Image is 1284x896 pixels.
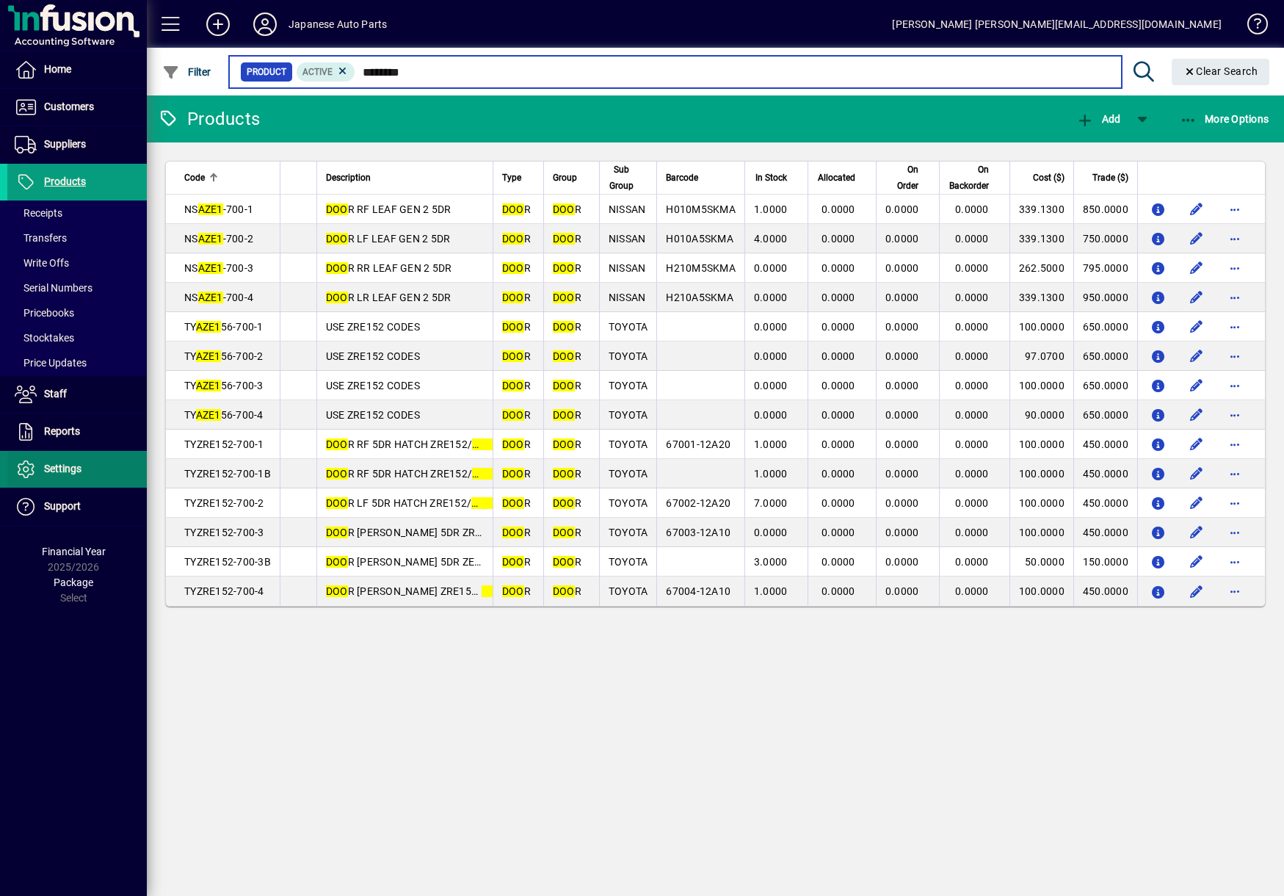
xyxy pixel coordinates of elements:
em: DOO [553,380,575,391]
span: Write Offs [15,257,69,269]
button: Edit [1185,579,1208,603]
span: 0.0000 [821,321,855,333]
em: DOO [502,527,524,538]
em: DOO [553,438,575,450]
td: 100.0000 [1009,488,1073,518]
span: R [553,321,581,333]
span: Code [184,170,205,186]
td: 650.0000 [1073,312,1137,342]
span: R [PERSON_NAME] 5DR ZE152/ 56 LOCAL SALE [326,556,598,568]
span: R LF LEAF GEN 2 5DR [326,233,451,245]
button: More options [1223,198,1247,221]
span: R [553,468,581,480]
span: TYZRE152-700-2 [184,497,264,509]
span: R [502,262,531,274]
button: More options [1223,491,1247,515]
span: R [553,262,581,274]
button: More options [1223,315,1247,339]
td: 750.0000 [1073,224,1137,253]
span: 67002-12A20 [666,497,730,509]
span: Receipts [15,207,62,219]
span: Reports [44,425,80,437]
span: 0.0000 [885,233,919,245]
span: TOYOTA [609,321,648,333]
span: 0.0000 [885,409,919,421]
td: 262.5000 [1009,253,1073,283]
div: Products [158,107,260,131]
span: 0.0000 [955,321,989,333]
a: Stocktakes [7,325,147,350]
a: Support [7,488,147,525]
span: 0.0000 [955,409,989,421]
span: Product [247,65,286,79]
td: 100.0000 [1009,577,1073,606]
span: R RF 5DR HATCH ZRE152/ 56 [326,438,509,450]
td: 150.0000 [1073,547,1137,577]
span: 0.0000 [955,233,989,245]
span: TYZRE152-700-3B [184,556,271,568]
span: 0.0000 [754,292,788,303]
span: TYZRE152-700-3 [184,527,264,538]
button: Edit [1185,403,1208,427]
button: Edit [1185,315,1208,339]
span: 0.0000 [754,350,788,362]
button: More options [1223,374,1247,397]
em: DOO [502,468,524,480]
em: AZE1 [472,468,497,480]
span: 0.0000 [821,497,855,509]
div: On Backorder [949,162,1001,194]
em: DOO [553,409,575,421]
span: 0.0000 [754,527,788,538]
span: 1.0000 [754,438,788,450]
td: 450.0000 [1073,459,1137,488]
span: TY 56-700-4 [184,409,264,421]
span: Transfers [15,232,67,244]
span: Settings [44,463,81,474]
button: More options [1223,227,1247,250]
span: USE ZRE152 CODES [326,350,420,362]
span: R [553,409,581,421]
span: 0.0000 [955,262,989,274]
span: Barcode [666,170,698,186]
span: TYZRE152-700-4 [184,585,264,597]
button: Edit [1185,286,1208,309]
div: Allocated [817,170,868,186]
em: DOO [553,233,575,245]
em: AZE1 [198,233,223,245]
span: R [502,292,531,303]
span: 0.0000 [821,556,855,568]
span: Pricebooks [15,307,74,319]
a: Receipts [7,200,147,225]
span: NISSAN [609,233,646,245]
button: More Options [1176,106,1273,132]
em: DOO [553,468,575,480]
a: Price Updates [7,350,147,375]
a: Pricebooks [7,300,147,325]
span: R [553,292,581,303]
span: NS -700-1 [184,203,253,215]
em: DOO [326,438,348,450]
td: 339.1300 [1009,224,1073,253]
span: Allocated [818,170,855,186]
td: 50.0000 [1009,547,1073,577]
span: R [553,438,581,450]
a: Serial Numbers [7,275,147,300]
span: 3.0000 [754,556,788,568]
em: DOO [553,321,575,333]
span: R [502,409,531,421]
td: 100.0000 [1009,312,1073,342]
div: Japanese Auto Parts [289,12,387,36]
td: 100.0000 [1009,459,1073,488]
span: H210A5SKMA [666,292,733,303]
button: More options [1223,433,1247,456]
span: 67001-12A20 [666,438,730,450]
button: Edit [1185,374,1208,397]
span: Package [54,577,93,588]
em: DOO [326,468,348,480]
span: H010M5SKMA [666,203,736,215]
span: TOYOTA [609,350,648,362]
span: R [502,438,531,450]
span: R [553,203,581,215]
span: 0.0000 [754,262,788,274]
span: Add [1076,113,1120,125]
